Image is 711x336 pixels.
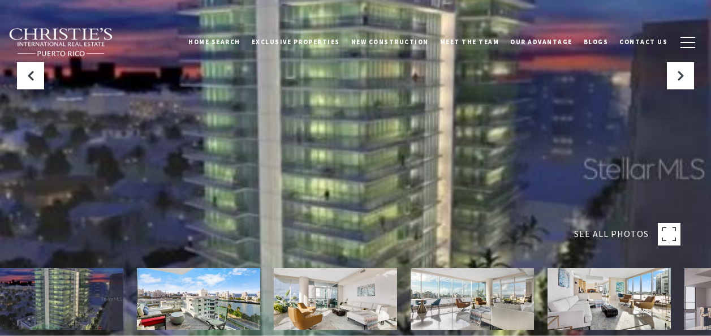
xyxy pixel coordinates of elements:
a: Home Search [183,28,246,56]
img: 555 Monserrate CONDOMINIO COSMOPOLITAN Unit: 1004 [548,268,671,330]
span: Blogs [584,38,609,46]
a: Blogs [578,28,614,56]
span: New Construction [351,38,429,46]
span: Contact Us [619,38,667,46]
img: 555 Monserrate CONDOMINIO COSMOPOLITAN Unit: 1004 [137,268,260,330]
img: Christie's International Real Estate black text logo [8,28,114,57]
a: New Construction [346,28,434,56]
a: Meet the Team [434,28,505,56]
span: Exclusive Properties [252,38,340,46]
a: Our Advantage [505,28,578,56]
img: 555 Monserrate CONDOMINIO COSMOPOLITAN Unit: 1004 [274,268,397,330]
img: 555 Monserrate CONDOMINIO COSMOPOLITAN Unit: 1004 [411,268,534,330]
a: Exclusive Properties [246,28,346,56]
span: SEE ALL PHOTOS [574,227,649,242]
span: Our Advantage [510,38,572,46]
